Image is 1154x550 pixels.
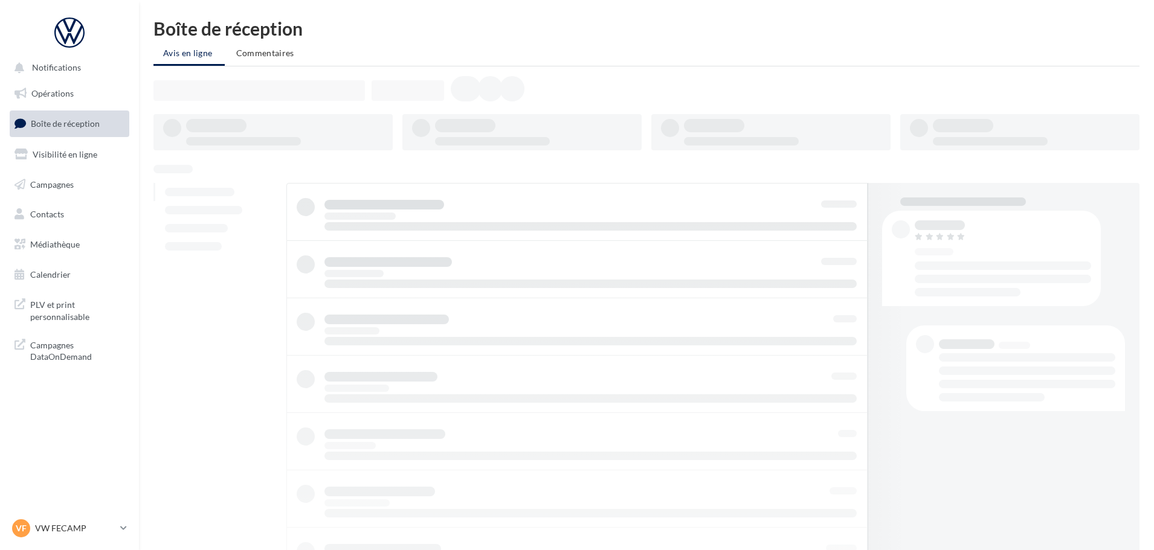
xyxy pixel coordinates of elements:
[30,337,124,363] span: Campagnes DataOnDemand
[7,172,132,197] a: Campagnes
[30,239,80,249] span: Médiathèque
[10,517,129,540] a: VF VW FECAMP
[30,179,74,189] span: Campagnes
[7,142,132,167] a: Visibilité en ligne
[35,522,115,534] p: VW FECAMP
[16,522,27,534] span: VF
[30,209,64,219] span: Contacts
[30,269,71,280] span: Calendrier
[7,202,132,227] a: Contacts
[7,110,132,136] a: Boîte de réception
[236,48,294,58] span: Commentaires
[7,262,132,287] a: Calendrier
[153,19,1139,37] div: Boîte de réception
[31,118,100,129] span: Boîte de réception
[33,149,97,159] span: Visibilité en ligne
[30,296,124,322] span: PLV et print personnalisable
[32,63,81,73] span: Notifications
[7,232,132,257] a: Médiathèque
[7,332,132,368] a: Campagnes DataOnDemand
[7,81,132,106] a: Opérations
[31,88,74,98] span: Opérations
[7,292,132,327] a: PLV et print personnalisable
